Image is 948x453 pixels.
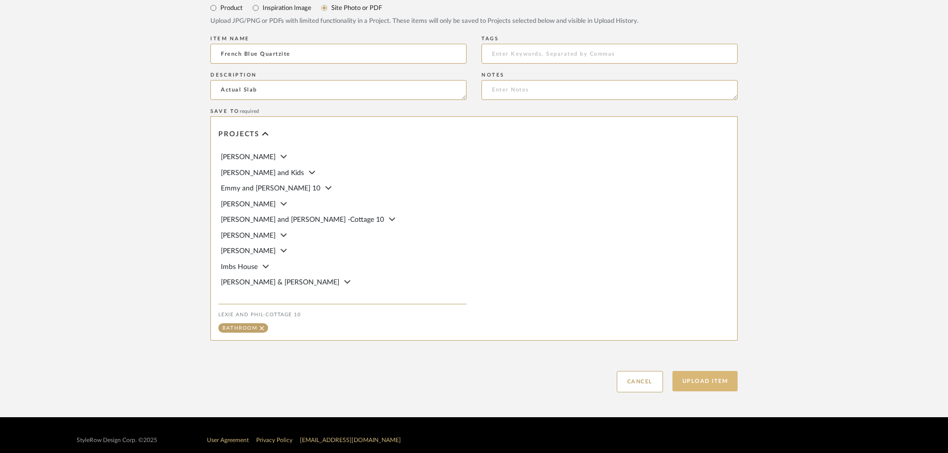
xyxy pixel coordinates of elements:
[672,371,738,391] button: Upload Item
[481,72,738,78] div: Notes
[219,2,243,13] label: Product
[221,264,258,271] span: Imbs House
[218,312,467,318] div: Lexie and Phil-Cottage 10
[222,326,257,331] div: Bathroom
[221,248,276,255] span: [PERSON_NAME]
[481,44,738,64] input: Enter Keywords, Separated by Commas
[481,36,738,42] div: Tags
[262,2,311,13] label: Inspiration Image
[240,109,259,114] span: required
[218,130,260,139] span: Projects
[210,1,738,14] mat-radio-group: Select item type
[330,2,382,13] label: Site Photo or PDF
[210,72,467,78] div: Description
[221,201,276,208] span: [PERSON_NAME]
[256,437,292,443] a: Privacy Policy
[210,16,738,26] div: Upload JPG/PNG or PDFs with limited functionality in a Project. These items will only be saved to...
[210,36,467,42] div: Item name
[77,437,157,444] div: StyleRow Design Corp. ©2025
[221,154,276,161] span: [PERSON_NAME]
[210,108,738,114] div: Save To
[221,185,320,192] span: Emmy and [PERSON_NAME] 10
[221,216,384,223] span: [PERSON_NAME] and [PERSON_NAME] -Cottage 10
[207,437,249,443] a: User Agreement
[300,437,401,443] a: [EMAIL_ADDRESS][DOMAIN_NAME]
[210,44,467,64] input: Enter Name
[221,232,276,239] span: [PERSON_NAME]
[617,371,663,392] button: Cancel
[221,279,339,286] span: [PERSON_NAME] & [PERSON_NAME]
[221,170,304,177] span: [PERSON_NAME] and Kids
